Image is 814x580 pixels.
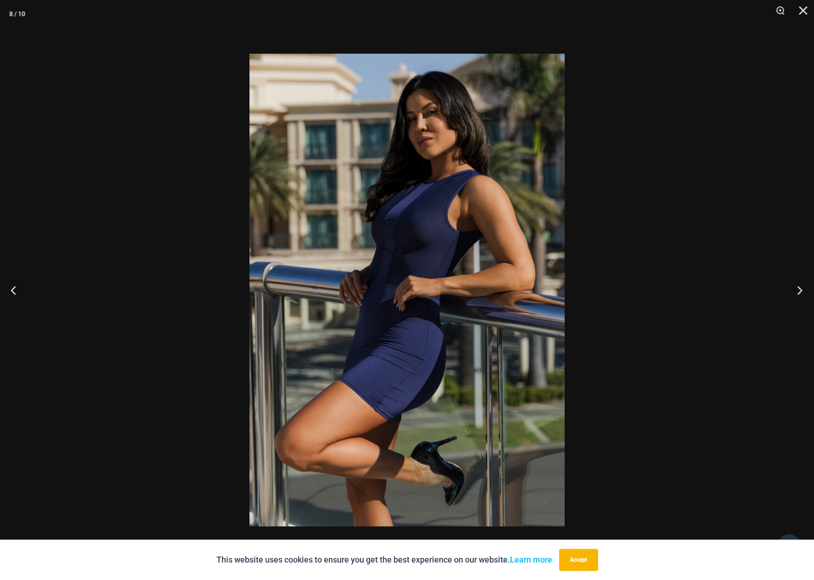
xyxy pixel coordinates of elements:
[559,549,598,571] button: Accept
[510,555,552,564] a: Learn more
[216,553,552,567] p: This website uses cookies to ensure you get the best experience on our website.
[249,54,565,526] img: Desire Me Navy 5192 Dress 13
[9,7,25,21] div: 8 / 10
[780,267,814,313] button: Next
